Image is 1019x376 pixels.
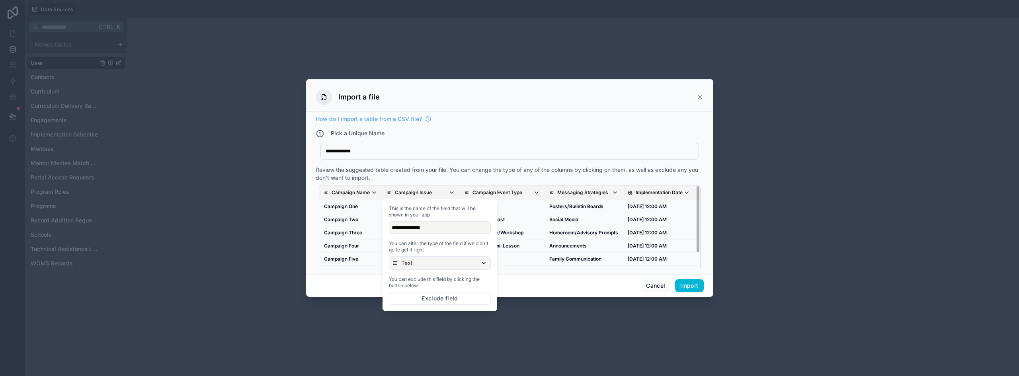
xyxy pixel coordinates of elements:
[460,240,545,253] td: Classroom Mini-Lesson
[460,253,545,266] td: Peer Panel
[389,256,491,270] button: Text
[319,200,382,213] td: Campaign One
[389,292,491,305] button: Exclude field
[460,200,545,213] td: Theme Day
[623,213,695,226] td: [DATE] 12:00 AM
[395,189,432,196] p: Campaign Issue
[316,166,704,182] div: Review the suggested table created from your file. You can change the type of any of the columns ...
[460,266,545,279] td: Assembly/[GEOGRAPHIC_DATA]
[319,253,382,266] td: Campaign Five
[460,213,545,226] td: School Broadcast
[382,226,460,240] td: Mental Health & Well-being
[382,240,460,253] td: Substance/Vaping Prevention
[675,279,703,292] button: Import
[695,200,772,213] td: [DATE] 12:00 AM
[316,115,422,123] span: How do I import a table from a CSV file?
[545,266,623,279] td: Pledge/Signature Wall
[623,200,695,213] td: [DATE] 12:00 AM
[636,189,683,196] p: Implementation Date
[338,92,380,103] h3: Import a file
[389,240,491,253] span: You can alter the type of the field if we didn't quite get it right
[331,129,385,138] h4: Pick a Unique Name
[695,226,772,240] td: [DATE] 12:00 AM
[319,213,382,226] td: Campaign Two
[319,266,382,279] td: Campaign Six
[316,115,431,123] a: How do I import a table from a CSV file?
[382,200,460,213] td: Bullying Prevention
[332,189,370,196] p: Campaign Name
[472,189,522,196] p: Campaign Event Type
[389,276,491,289] span: You can exclude this field by clicking the button below
[641,279,670,292] button: Cancel
[545,200,623,213] td: Posters/Bulletin Boards
[695,213,772,226] td: [DATE] 12:00 AM
[557,189,608,196] p: Messaging Strategies
[382,213,460,226] td: Internet Safety
[460,226,545,240] td: Guest Speaker/Workshop
[695,253,772,266] td: [DATE] 12:00 AM
[695,266,772,279] td: [DATE] 12:00 AM
[382,266,460,279] td: Belonging/School Climate
[319,185,700,280] div: scrollable content
[623,226,695,240] td: [DATE] 12:00 AM
[545,240,623,253] td: Announcements
[623,253,695,266] td: [DATE] 12:00 AM
[695,240,772,253] td: [DATE] 12:00 AM
[623,266,695,279] td: [DATE] 12:00 AM
[389,205,491,218] span: This is the name of the field that will be shown in your app
[401,259,413,267] p: Text
[319,240,382,253] td: Campaign Four
[623,240,695,253] td: [DATE] 12:00 AM
[545,253,623,266] td: Family Communication
[382,253,460,266] td: Healthy Relationships
[319,226,382,240] td: Campaign Three
[545,226,623,240] td: Homeroom/Advisory Prompts
[545,213,623,226] td: Social Media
